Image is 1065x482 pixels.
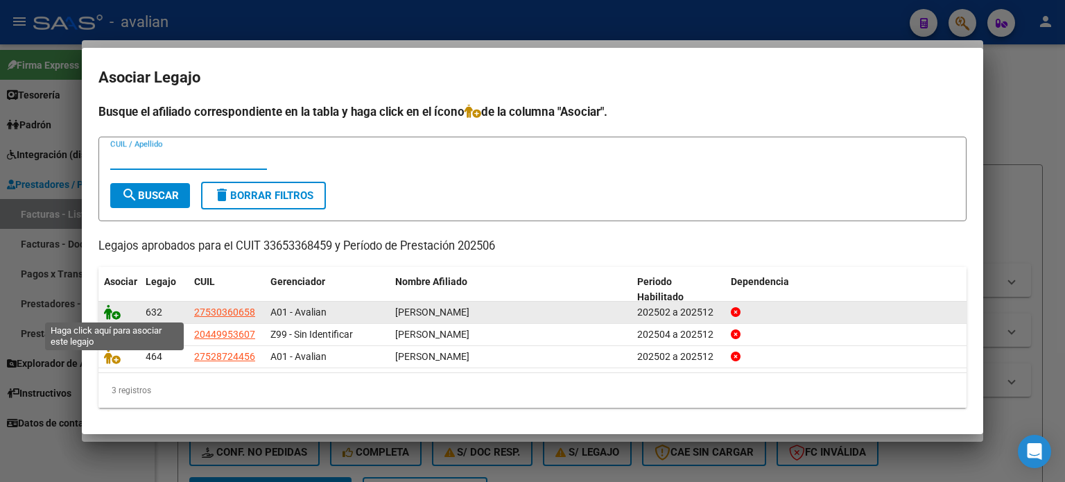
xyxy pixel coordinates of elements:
[632,267,725,313] datatable-header-cell: Periodo Habilitado
[98,373,967,408] div: 3 registros
[146,351,162,362] span: 464
[146,329,162,340] span: 288
[265,267,390,313] datatable-header-cell: Gerenciador
[98,64,967,91] h2: Asociar Legajo
[637,276,684,303] span: Periodo Habilitado
[390,267,632,313] datatable-header-cell: Nombre Afiliado
[110,183,190,208] button: Buscar
[121,187,138,203] mat-icon: search
[1018,435,1051,468] div: Open Intercom Messenger
[395,329,469,340] span: ARROYO LUCAS MIGUEL
[395,276,467,287] span: Nombre Afiliado
[98,103,967,121] h4: Busque el afiliado correspondiente en la tabla y haga click en el ícono de la columna "Asociar".
[637,349,720,365] div: 202502 a 202512
[194,276,215,287] span: CUIL
[194,351,255,362] span: 27528724456
[194,329,255,340] span: 20449953607
[98,238,967,255] p: Legajos aprobados para el CUIT 33653368459 y Período de Prestación 202506
[637,304,720,320] div: 202502 a 202512
[270,329,353,340] span: Z99 - Sin Identificar
[270,307,327,318] span: A01 - Avalian
[214,187,230,203] mat-icon: delete
[98,267,140,313] datatable-header-cell: Asociar
[731,276,789,287] span: Dependencia
[725,267,967,313] datatable-header-cell: Dependencia
[146,307,162,318] span: 632
[270,276,325,287] span: Gerenciador
[140,267,189,313] datatable-header-cell: Legajo
[395,351,469,362] span: MICHELOUD MAIRA RUTH
[201,182,326,209] button: Borrar Filtros
[395,307,469,318] span: DIANDA FARA MARIA
[637,327,720,343] div: 202504 a 202512
[214,189,313,202] span: Borrar Filtros
[194,307,255,318] span: 27530360658
[104,276,137,287] span: Asociar
[121,189,179,202] span: Buscar
[146,276,176,287] span: Legajo
[189,267,265,313] datatable-header-cell: CUIL
[270,351,327,362] span: A01 - Avalian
